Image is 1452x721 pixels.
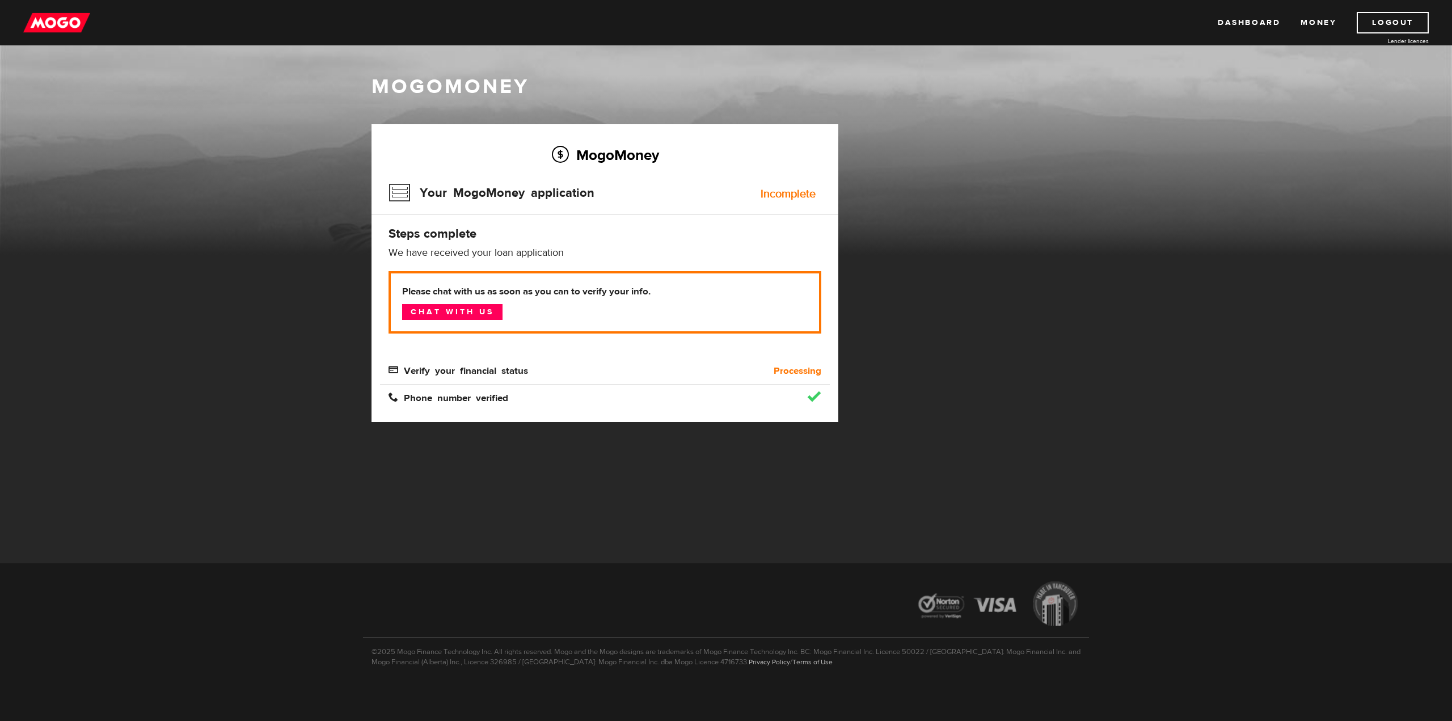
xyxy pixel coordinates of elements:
iframe: LiveChat chat widget [1225,457,1452,721]
p: We have received your loan application [389,246,821,260]
a: Logout [1357,12,1429,33]
a: Dashboard [1218,12,1280,33]
h2: MogoMoney [389,143,821,167]
a: Terms of Use [792,657,833,667]
a: Lender licences [1344,37,1429,45]
span: Phone number verified [389,392,508,402]
a: Privacy Policy [749,657,790,667]
h3: Your MogoMoney application [389,178,594,208]
img: legal-icons-92a2ffecb4d32d839781d1b4e4802d7b.png [907,573,1089,637]
h1: MogoMoney [372,75,1080,99]
h4: Steps complete [389,226,821,242]
b: Please chat with us as soon as you can to verify your info. [402,285,808,298]
p: ©2025 Mogo Finance Technology Inc. All rights reserved. Mogo and the Mogo designs are trademarks ... [363,637,1089,667]
b: Processing [774,364,821,378]
img: mogo_logo-11ee424be714fa7cbb0f0f49df9e16ec.png [23,12,90,33]
a: Money [1301,12,1336,33]
span: Verify your financial status [389,365,528,374]
div: Incomplete [761,188,816,200]
a: Chat with us [402,304,503,320]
